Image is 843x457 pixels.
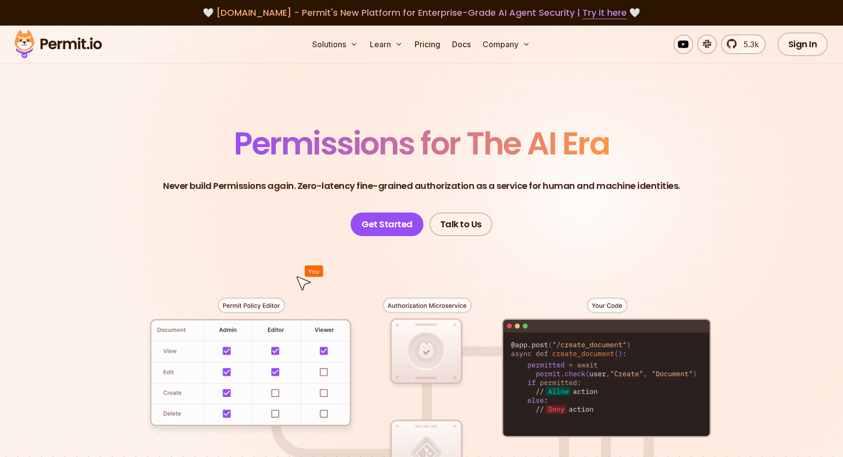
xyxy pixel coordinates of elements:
a: Get Started [351,213,423,236]
div: 🤍 🤍 [24,6,819,20]
button: Learn [366,34,407,54]
a: Talk to Us [429,213,492,236]
a: Docs [448,34,475,54]
span: Permissions for The AI Era [234,122,609,165]
button: Company [479,34,534,54]
a: Sign In [778,32,828,56]
img: Permit logo [10,28,106,61]
span: [DOMAIN_NAME] - Permit's New Platform for Enterprise-Grade AI Agent Security | [216,6,627,19]
a: Pricing [411,34,444,54]
a: 5.3k [721,34,766,54]
span: 5.3k [738,38,759,50]
p: Never build Permissions again. Zero-latency fine-grained authorization as a service for human and... [163,179,680,193]
button: Solutions [308,34,362,54]
a: Try it here [583,6,627,19]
